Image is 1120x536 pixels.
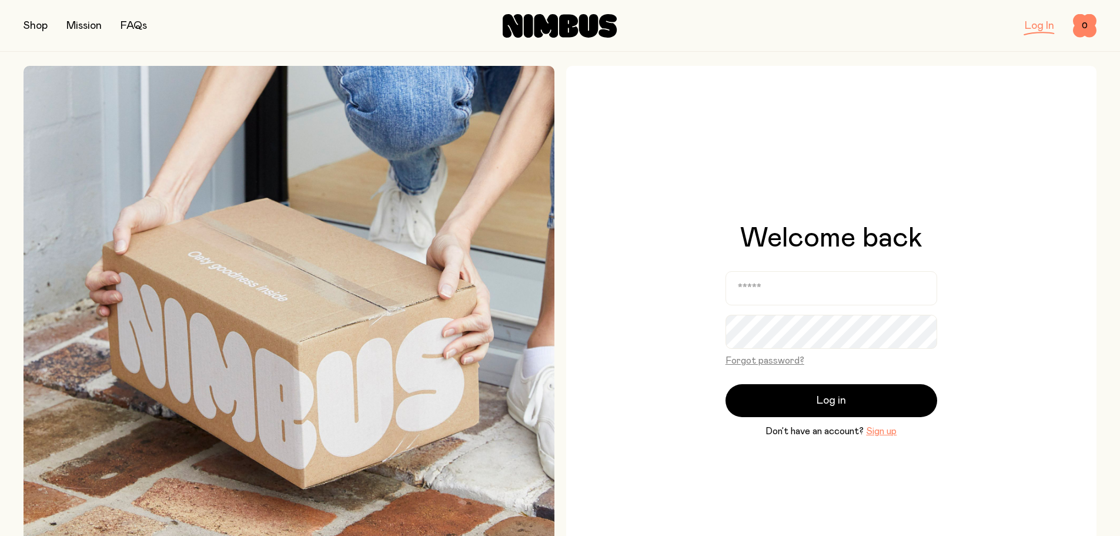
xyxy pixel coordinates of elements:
a: FAQs [121,21,147,31]
button: Forgot password? [726,354,804,368]
span: Don’t have an account? [765,424,864,438]
button: Log in [726,384,937,417]
span: Log in [817,392,846,409]
a: Log In [1025,21,1054,31]
button: 0 [1073,14,1096,38]
button: Sign up [866,424,897,438]
a: Mission [66,21,102,31]
h1: Welcome back [740,224,922,252]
